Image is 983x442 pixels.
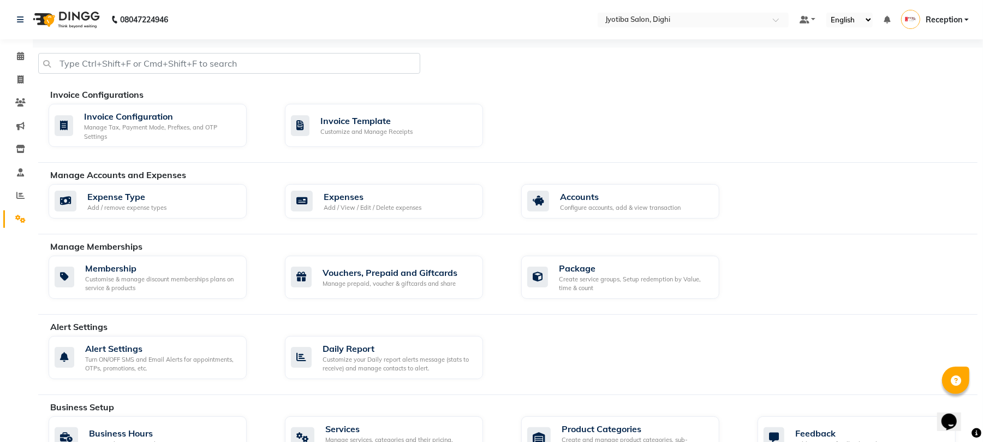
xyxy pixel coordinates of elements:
div: Membership [85,262,238,275]
div: Alert Settings [85,342,238,355]
a: Expense TypeAdd / remove expense types [49,184,269,219]
iframe: chat widget [937,398,972,431]
div: Expenses [324,190,421,203]
a: MembershipCustomise & manage discount memberships plans on service & products [49,256,269,299]
span: Reception [926,14,962,26]
div: Expense Type [87,190,166,203]
div: Vouchers, Prepaid and Giftcards [323,266,457,279]
div: Product Categories [562,422,711,435]
a: Daily ReportCustomize your Daily report alerts message (stats to receive) and manage contacts to ... [285,336,505,379]
div: Business Hours [89,427,169,440]
div: Manage Tax, Payment Mode, Prefixes, and OTP Settings [84,123,238,141]
a: Invoice TemplateCustomize and Manage Receipts [285,104,505,147]
div: Customise & manage discount memberships plans on service & products [85,275,238,293]
div: Feedback [795,427,928,440]
div: Package [559,262,711,275]
div: Turn ON/OFF SMS and Email Alerts for appointments, OTPs, promotions, etc. [85,355,238,373]
a: ExpensesAdd / View / Edit / Delete expenses [285,184,505,219]
a: Invoice ConfigurationManage Tax, Payment Mode, Prefixes, and OTP Settings [49,104,269,147]
input: Type Ctrl+Shift+F or Cmd+Shift+F to search [38,53,420,74]
b: 08047224946 [120,4,168,35]
div: Invoice Template [320,114,413,127]
div: Customize your Daily report alerts message (stats to receive) and manage contacts to alert. [323,355,474,373]
div: Daily Report [323,342,474,355]
div: Add / remove expense types [87,203,166,213]
img: logo [28,4,103,35]
div: Manage prepaid, voucher & giftcards and share [323,279,457,288]
div: Invoice Configuration [84,110,238,123]
div: Add / View / Edit / Delete expenses [324,203,421,213]
a: AccountsConfigure accounts, add & view transaction [521,184,741,219]
a: PackageCreate service groups, Setup redemption by Value, time & count [521,256,741,299]
div: Create service groups, Setup redemption by Value, time & count [559,275,711,293]
img: Reception [901,10,920,29]
div: Customize and Manage Receipts [320,127,413,137]
a: Vouchers, Prepaid and GiftcardsManage prepaid, voucher & giftcards and share [285,256,505,299]
div: Services [325,422,474,435]
div: Configure accounts, add & view transaction [560,203,681,213]
div: Accounts [560,190,681,203]
a: Alert SettingsTurn ON/OFF SMS and Email Alerts for appointments, OTPs, promotions, etc. [49,336,269,379]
